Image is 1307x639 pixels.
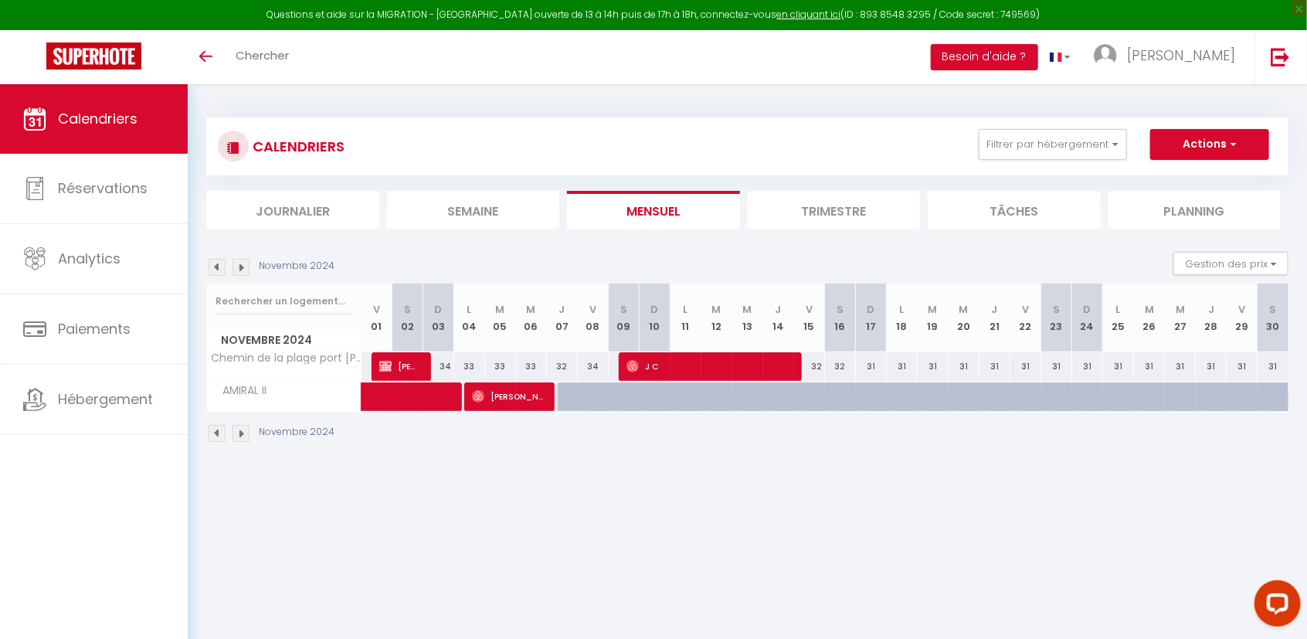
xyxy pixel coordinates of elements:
div: 31 [1227,352,1258,381]
div: 31 [1041,352,1072,381]
abbr: M [496,302,505,317]
div: 31 [856,352,887,381]
th: 12 [701,284,732,352]
th: 21 [979,284,1010,352]
div: 34 [423,352,454,381]
th: 28 [1196,284,1227,352]
span: Réservations [58,178,148,198]
th: 14 [763,284,794,352]
abbr: M [527,302,536,317]
th: 20 [949,284,979,352]
abbr: S [1053,302,1060,317]
abbr: S [1270,302,1277,317]
abbr: L [467,302,472,317]
abbr: L [900,302,905,317]
span: Chercher [236,47,289,63]
abbr: M [712,302,721,317]
abbr: D [1084,302,1091,317]
th: 07 [547,284,578,352]
span: [PERSON_NAME] [1127,46,1235,65]
div: 31 [918,352,949,381]
div: 32 [794,352,825,381]
th: 18 [887,284,918,352]
th: 02 [392,284,423,352]
iframe: LiveChat chat widget [1242,574,1307,639]
th: 24 [1072,284,1103,352]
th: 23 [1041,284,1072,352]
div: 31 [1072,352,1103,381]
abbr: S [404,302,411,317]
div: 31 [979,352,1010,381]
a: Chercher [224,30,300,84]
abbr: V [589,302,596,317]
span: Chemin de la plage port [PERSON_NAME] [209,352,364,364]
abbr: D [651,302,659,317]
abbr: L [1116,302,1121,317]
abbr: S [620,302,627,317]
div: 31 [1103,352,1134,381]
th: 16 [825,284,856,352]
th: 11 [670,284,701,352]
button: Filtrer par hébergement [979,129,1127,160]
button: Actions [1150,129,1269,160]
abbr: J [1208,302,1214,317]
img: logout [1271,47,1290,66]
abbr: V [806,302,813,317]
abbr: J [992,302,998,317]
h3: CALENDRIERS [249,129,345,164]
a: en cliquant ici [777,8,841,21]
th: 05 [485,284,516,352]
div: 31 [1196,352,1227,381]
div: 31 [1165,352,1196,381]
abbr: V [373,302,380,317]
button: Besoin d'aide ? [931,44,1038,70]
div: 33 [454,352,485,381]
span: Analytics [58,249,121,268]
p: Novembre 2024 [259,259,334,274]
abbr: M [1176,302,1185,317]
th: 01 [362,284,392,352]
div: 32 [547,352,578,381]
span: Calendriers [58,109,137,128]
button: Gestion des prix [1173,252,1288,275]
th: 26 [1134,284,1165,352]
th: 06 [516,284,547,352]
abbr: M [743,302,752,317]
span: [PERSON_NAME] [472,382,544,411]
span: Novembre 2024 [207,329,361,352]
div: 31 [1010,352,1041,381]
li: Trimestre [748,191,921,229]
th: 17 [856,284,887,352]
span: J C [626,352,791,381]
li: Journalier [206,191,379,229]
abbr: M [1145,302,1154,317]
th: 30 [1258,284,1288,352]
li: Tâches [928,191,1101,229]
span: AMIRAL II [209,382,271,399]
th: 04 [454,284,485,352]
abbr: J [559,302,565,317]
li: Semaine [387,191,560,229]
abbr: D [867,302,875,317]
th: 09 [609,284,640,352]
abbr: S [837,302,844,317]
th: 29 [1227,284,1258,352]
th: 27 [1165,284,1196,352]
abbr: M [928,302,938,317]
input: Rechercher un logement... [216,287,352,315]
li: Planning [1108,191,1282,229]
th: 25 [1103,284,1134,352]
abbr: D [435,302,443,317]
abbr: M [959,302,969,317]
p: Novembre 2024 [259,425,334,440]
th: 15 [794,284,825,352]
div: 33 [516,352,547,381]
th: 22 [1010,284,1041,352]
a: ... [PERSON_NAME] [1082,30,1254,84]
abbr: J [776,302,782,317]
th: 10 [640,284,670,352]
div: 34 [578,352,609,381]
abbr: L [684,302,688,317]
span: [PERSON_NAME] [379,352,420,381]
